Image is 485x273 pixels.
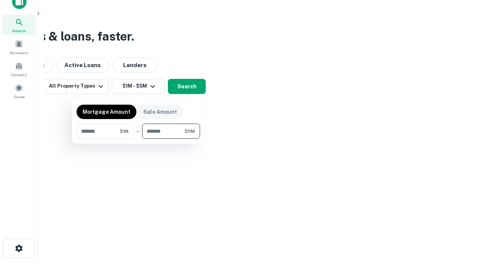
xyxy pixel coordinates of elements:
[185,128,195,135] span: $5M
[120,128,128,135] span: $1M
[143,108,177,116] p: Sale Amount
[137,124,139,139] div: -
[447,212,485,249] iframe: Chat Widget
[83,108,130,116] p: Mortgage Amount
